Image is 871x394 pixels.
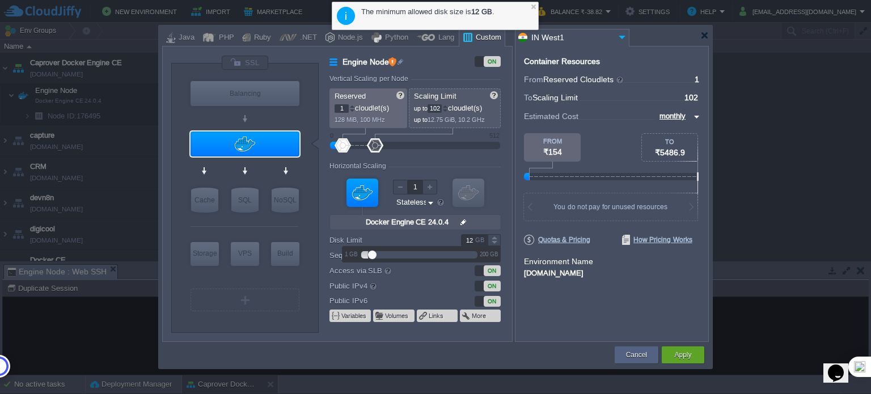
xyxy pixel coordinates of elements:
label: Access via SLB [329,264,445,277]
div: Load Balancer [191,81,299,106]
span: How Pricing Works [622,235,692,245]
span: ₹5486.9 [655,148,685,157]
label: Disk Limit [329,234,445,246]
b: 12 GB [471,7,492,16]
div: SQL Databases [231,188,259,213]
div: .NET [297,29,317,46]
div: Horizontal Scaling [329,162,389,170]
div: The minimum allowed disk size is . [361,6,532,17]
div: Custom [472,29,501,46]
span: Reserved Cloudlets [543,75,624,84]
div: Balancing [191,81,299,106]
h1: Error [306,2,560,24]
div: ON [484,265,501,276]
span: up to [414,116,428,123]
div: VPS [231,242,259,265]
div: Lang [435,29,454,46]
button: Cancel [626,349,647,361]
div: 1 GB [343,251,361,257]
div: Elastic VPS [231,242,259,266]
span: To [524,93,532,102]
div: GB [475,235,487,245]
div: [DOMAIN_NAME] [524,267,700,277]
div: Ruby [251,29,271,46]
label: Sequential restart delay [329,249,445,261]
span: 128 MiB, 100 MHz [335,116,385,123]
span: ₹154 [543,147,562,156]
div: Storage Containers [191,242,219,266]
div: ON [484,56,501,67]
div: NoSQL Databases [272,188,299,213]
span: up to [414,105,428,112]
div: Java [175,29,195,46]
div: Vertical Scaling per Node [329,75,411,83]
button: Variables [341,311,367,320]
div: Engine Node [191,132,299,156]
div: Cache [191,188,218,213]
label: Environment Name [524,257,593,266]
span: Scaling Limit [414,92,456,100]
div: ON [484,296,501,307]
span: Quotas & Pricing [524,235,590,245]
div: TO [642,138,697,145]
label: Public IPv6 [329,295,445,307]
div: 0 [330,132,333,139]
span: Estimated Cost [524,110,578,122]
span: 12.75 GiB, 10.2 GHz [428,116,485,123]
p: cloudlet(s) [335,101,403,113]
p: cloudlet(s) [414,101,497,113]
div: Node.js [335,29,363,46]
div: PHP [215,29,234,46]
button: Volumes [385,311,409,320]
div: 200 GB [477,251,500,257]
button: Links [429,311,445,320]
div: FROM [524,138,581,145]
div: Storage [191,242,219,265]
div: Container Resources [524,57,600,66]
span: From [524,75,543,84]
button: Apply [674,349,691,361]
div: SQL [231,188,259,213]
span: Reserved [335,92,366,100]
span: 102 [684,93,698,102]
iframe: chat widget [823,349,860,383]
div: Build [271,242,299,265]
div: ON [484,281,501,291]
p: An error has occurred and this action cannot be completed. If the problem persists, please notify... [306,33,560,67]
div: Create New Layer [191,289,299,311]
div: Build Node [271,242,299,266]
div: NoSQL [272,188,299,213]
div: 512 [489,132,500,139]
label: Public IPv4 [329,279,445,292]
div: Python [382,29,408,46]
span: 1 [695,75,699,84]
button: More [472,311,487,320]
span: Scaling Limit [532,93,578,102]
